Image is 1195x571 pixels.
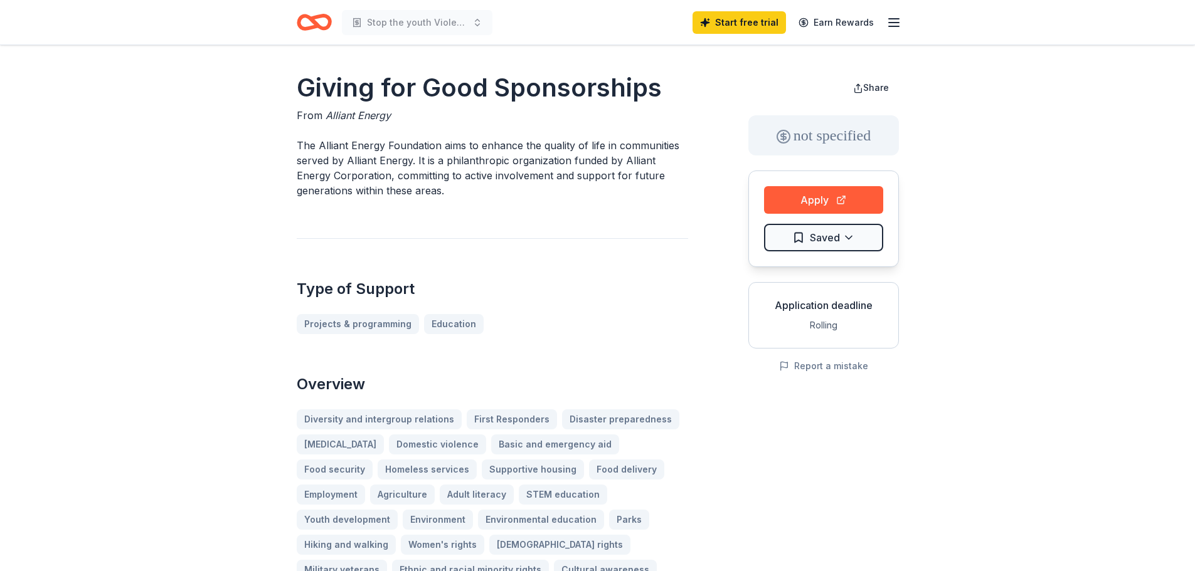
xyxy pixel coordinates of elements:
button: Stop the youth Violence [342,10,492,35]
button: Saved [764,224,883,251]
a: Projects & programming [297,314,419,334]
h2: Type of Support [297,279,688,299]
div: From [297,108,688,123]
button: Share [843,75,899,100]
span: Stop the youth Violence [367,15,467,30]
span: Saved [810,229,840,246]
div: Application deadline [759,298,888,313]
a: Home [297,8,332,37]
a: Education [424,314,484,334]
span: Share [863,82,889,93]
span: Alliant Energy [326,109,391,122]
h2: Overview [297,374,688,394]
h1: Giving for Good Sponsorships [297,70,688,105]
button: Report a mistake [779,359,868,374]
button: Apply [764,186,883,214]
div: not specified [748,115,899,155]
p: The Alliant Energy Foundation aims to enhance the quality of life in communities served by Allian... [297,138,688,198]
a: Earn Rewards [791,11,881,34]
a: Start free trial [693,11,786,34]
div: Rolling [759,318,888,333]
